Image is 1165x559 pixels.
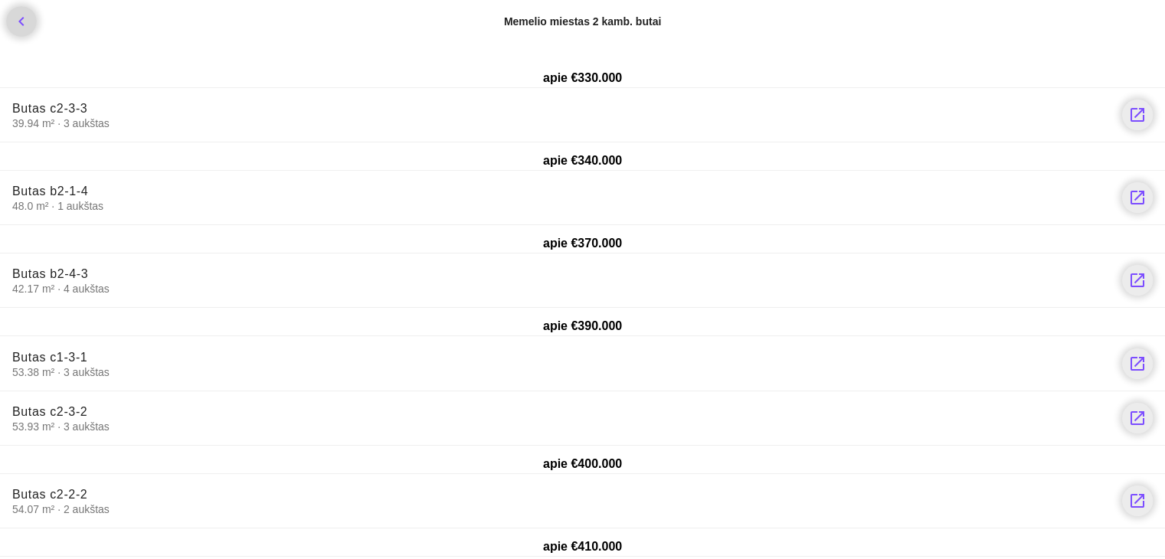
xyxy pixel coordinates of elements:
div: apie €390.000 [6,317,1159,335]
a: launch [1122,100,1153,130]
a: launch [1122,348,1153,379]
span: 54.07 m² · 2 aukštas [12,502,1110,516]
span: Butas c2-2-2 [12,488,87,501]
div: apie €400.000 [6,455,1159,473]
i: launch [1128,492,1147,510]
span: Butas c2-3-3 [12,102,87,115]
div: apie €410.000 [6,538,1159,556]
i: launch [1128,106,1147,124]
a: launch [1122,403,1153,433]
a: launch [1122,182,1153,213]
div: apie €340.000 [6,152,1159,170]
i: launch [1128,271,1147,289]
span: Butas c1-3-1 [12,351,87,364]
a: launch [1122,265,1153,296]
span: 42.17 m² · 4 aukštas [12,282,1110,296]
span: Butas b2-1-4 [12,185,88,198]
div: Memelio miestas 2 kamb. butai [504,14,661,29]
span: 53.38 m² · 3 aukštas [12,365,1110,379]
span: 53.93 m² · 3 aukštas [12,420,1110,433]
span: Butas b2-4-3 [12,267,88,280]
span: Butas c2-3-2 [12,405,87,418]
a: chevron_left [6,6,37,37]
i: launch [1128,409,1147,427]
div: apie €330.000 [6,69,1159,87]
i: launch [1128,355,1147,373]
a: launch [1122,485,1153,516]
span: 48.0 m² · 1 aukštas [12,199,1110,213]
div: apie €370.000 [6,234,1159,253]
i: chevron_left [12,12,31,31]
span: 39.94 m² · 3 aukštas [12,116,1110,130]
i: launch [1128,188,1147,207]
